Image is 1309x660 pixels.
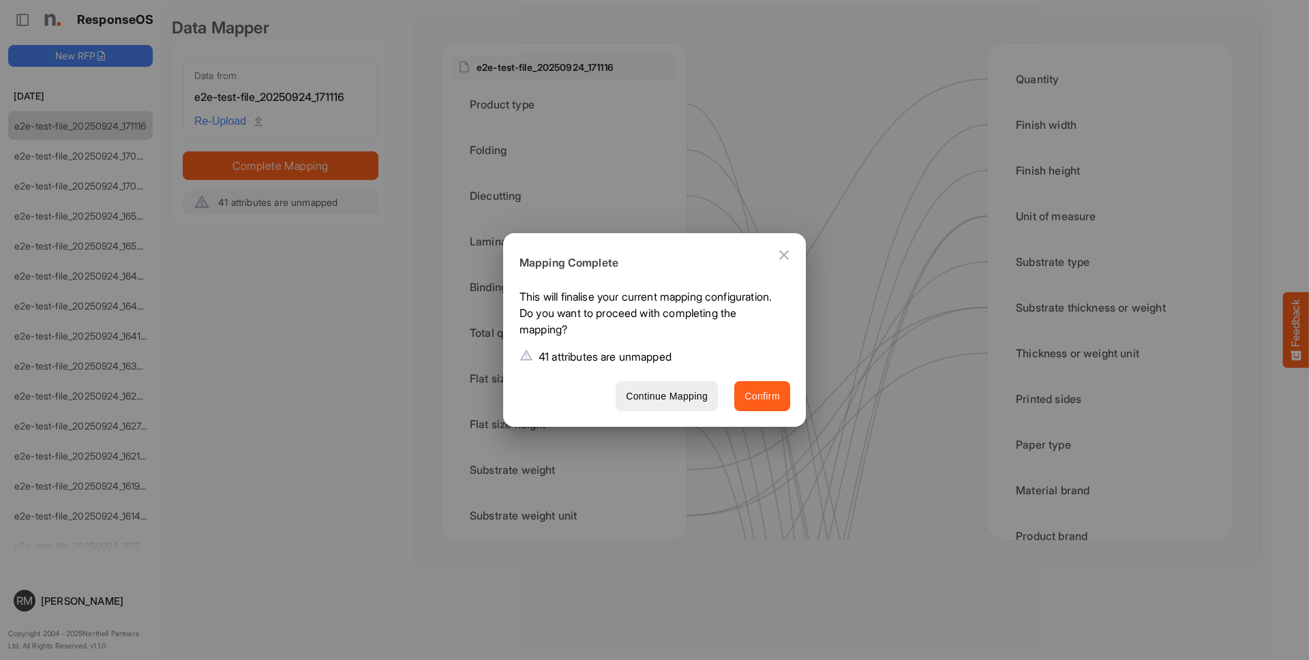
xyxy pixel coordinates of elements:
[744,388,780,405] span: Confirm
[539,348,672,365] p: 41 attributes are unmapped
[520,288,779,343] p: This will finalise your current mapping configuration. Do you want to proceed with completing the...
[768,239,800,271] button: Close dialog
[734,381,790,412] button: Confirm
[616,381,718,412] button: Continue Mapping
[626,388,708,405] span: Continue Mapping
[520,254,779,272] h6: Mapping Complete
